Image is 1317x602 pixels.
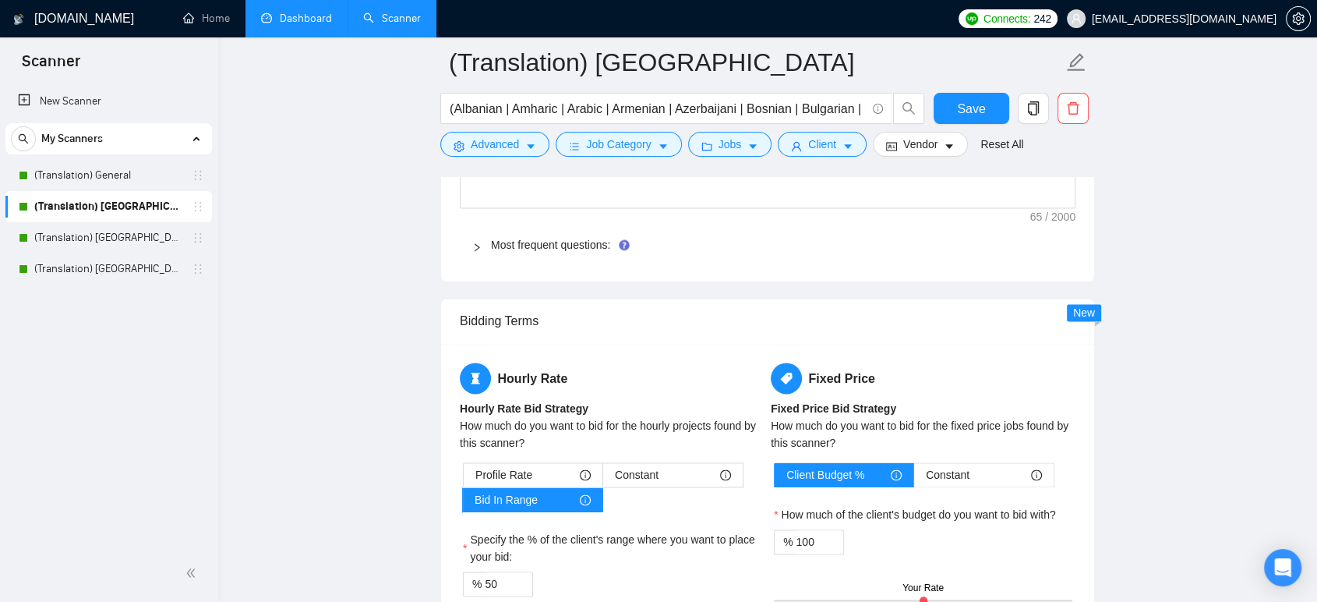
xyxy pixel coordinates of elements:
textarea: Default answer template: [460,150,1075,209]
a: searchScanner [363,12,421,25]
button: search [893,93,924,124]
span: right [472,243,482,252]
button: folderJobscaret-down [688,132,772,157]
button: idcardVendorcaret-down [873,132,968,157]
span: holder [192,200,204,213]
span: caret-down [944,140,955,152]
span: holder [192,263,204,275]
a: New Scanner [18,86,199,117]
span: delete [1058,101,1088,115]
button: search [11,126,36,151]
input: How much of the client's budget do you want to bid with? [796,530,843,554]
span: search [12,133,35,144]
span: setting [1287,12,1310,25]
span: Job Category [586,136,651,153]
a: Most frequent questions: [491,239,610,251]
span: New [1073,306,1095,319]
span: user [1071,13,1082,24]
div: Open Intercom Messenger [1264,549,1301,586]
span: folder [701,140,712,152]
span: Advanced [471,136,519,153]
span: Vendor [903,136,937,153]
span: info-circle [891,469,902,480]
span: Connects: [983,10,1030,27]
b: Hourly Rate Bid Strategy [460,402,588,415]
span: holder [192,169,204,182]
img: logo [13,7,24,32]
div: How much do you want to bid for the hourly projects found by this scanner? [460,417,764,451]
div: Tooltip anchor [617,238,631,252]
span: Constant [926,463,969,487]
input: Specify the % of the client's range where you want to place your bid: [485,572,532,596]
span: Constant [615,463,658,487]
label: How much of the client's budget do you want to bid with? [774,506,1056,523]
span: setting [454,140,464,152]
span: Client Budget % [786,463,864,487]
a: (Translation) [GEOGRAPHIC_DATA] [34,253,182,285]
div: How much do you want to bid for the fixed price jobs found by this scanner? [771,417,1075,451]
input: Search Freelance Jobs... [450,99,866,119]
span: caret-down [747,140,758,152]
span: caret-down [842,140,853,152]
label: Specify the % of the client's range where you want to place your bid: [463,531,761,565]
span: hourglass [460,363,491,394]
input: Scanner name... [449,43,1063,82]
span: info-circle [720,469,731,480]
span: info-circle [1031,469,1042,480]
h5: Hourly Rate [460,363,764,394]
button: userClientcaret-down [778,132,867,157]
img: upwork-logo.png [966,12,978,25]
button: delete [1057,93,1089,124]
div: Your Rate [902,581,944,596]
div: Bidding Terms [460,299,1075,343]
a: dashboardDashboard [261,12,332,25]
a: (Translation) [GEOGRAPHIC_DATA] [34,222,182,253]
span: copy [1019,101,1048,115]
a: setting [1286,12,1311,25]
span: info-circle [873,104,883,114]
span: Client [808,136,836,153]
span: info-circle [580,494,591,505]
span: double-left [185,565,201,581]
div: Most frequent questions: [460,227,1075,263]
span: Scanner [9,50,93,83]
span: edit [1066,52,1086,73]
span: holder [192,232,204,244]
span: My Scanners [41,123,103,154]
span: info-circle [580,469,591,480]
span: Profile Rate [475,463,532,487]
span: tag [771,363,802,394]
button: Save [934,93,1009,124]
h5: Fixed Price [771,363,1075,394]
a: Reset All [980,136,1023,153]
li: My Scanners [5,123,212,285]
button: setting [1286,6,1311,31]
span: search [894,101,923,115]
span: bars [569,140,580,152]
a: (Translation) [GEOGRAPHIC_DATA] [34,191,182,222]
li: New Scanner [5,86,212,117]
span: idcard [886,140,897,152]
span: Bid In Range [475,488,538,512]
span: 242 [1033,10,1050,27]
a: homeHome [183,12,230,25]
button: settingAdvancedcaret-down [440,132,549,157]
button: barsJob Categorycaret-down [556,132,681,157]
span: user [791,140,802,152]
a: (Translation) General [34,160,182,191]
span: Jobs [719,136,742,153]
button: copy [1018,93,1049,124]
span: Save [957,99,985,119]
span: caret-down [658,140,669,152]
b: Fixed Price Bid Strategy [771,402,896,415]
span: caret-down [525,140,536,152]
